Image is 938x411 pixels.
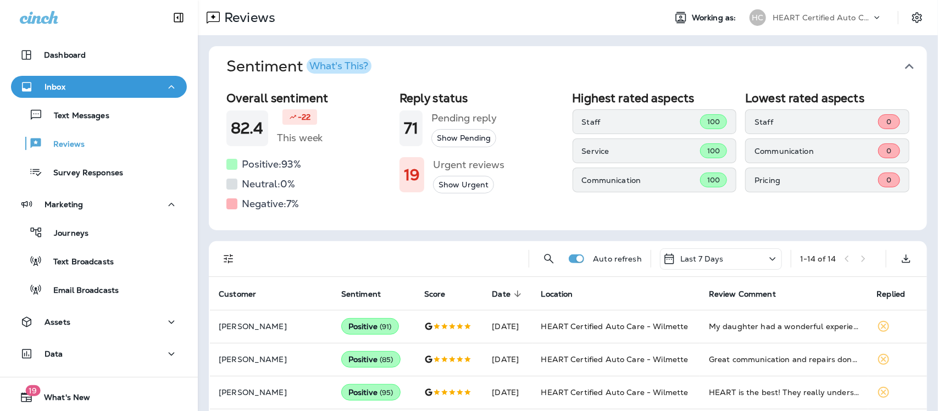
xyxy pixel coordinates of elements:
[218,248,240,270] button: Filters
[573,91,737,105] h2: Highest rated aspects
[484,376,532,409] td: [DATE]
[11,249,187,273] button: Text Broadcasts
[582,176,700,185] p: Communication
[218,46,936,87] button: SentimentWhat's This?
[886,175,891,185] span: 0
[341,351,401,368] div: Positive
[242,175,295,193] h5: Neutral: 0 %
[11,44,187,66] button: Dashboard
[431,109,497,127] h5: Pending reply
[380,388,393,397] span: ( 95 )
[209,87,927,230] div: SentimentWhat's This?
[886,117,891,126] span: 0
[11,76,187,98] button: Inbox
[341,290,381,299] span: Sentiment
[707,117,720,126] span: 100
[541,321,689,331] span: HEART Certified Auto Care - Wilmette
[11,193,187,215] button: Marketing
[433,176,494,194] button: Show Urgent
[484,343,532,376] td: [DATE]
[709,289,790,299] span: Review Comment
[424,290,446,299] span: Score
[582,118,700,126] p: Staff
[43,111,109,121] p: Text Messages
[709,290,776,299] span: Review Comment
[692,13,739,23] span: Working as:
[404,119,418,137] h1: 71
[219,355,324,364] p: [PERSON_NAME]
[42,168,123,179] p: Survey Responses
[42,140,85,150] p: Reviews
[44,51,86,59] p: Dashboard
[399,91,564,105] h2: Reply status
[707,175,720,185] span: 100
[11,221,187,244] button: Journeys
[707,146,720,155] span: 100
[750,9,766,26] div: HC
[242,155,301,173] h5: Positive: 93 %
[11,343,187,365] button: Data
[309,61,368,71] div: What's This?
[492,290,511,299] span: Date
[219,289,270,299] span: Customer
[11,103,187,126] button: Text Messages
[800,254,836,263] div: 1 - 14 of 14
[433,156,504,174] h5: Urgent reviews
[298,112,310,123] p: -22
[277,129,323,147] h5: This week
[11,278,187,301] button: Email Broadcasts
[219,322,324,331] p: [PERSON_NAME]
[541,354,689,364] span: HEART Certified Auto Care - Wilmette
[341,384,401,401] div: Positive
[709,321,859,332] div: My daughter had a wonderful experience, bringing her car in for an oil change! She said the staff...
[424,289,460,299] span: Score
[42,257,114,268] p: Text Broadcasts
[307,58,371,74] button: What's This?
[492,289,525,299] span: Date
[45,318,70,326] p: Assets
[163,7,194,29] button: Collapse Sidebar
[754,118,878,126] p: Staff
[25,385,40,396] span: 19
[219,290,256,299] span: Customer
[42,286,119,296] p: Email Broadcasts
[45,200,83,209] p: Marketing
[380,322,392,331] span: ( 91 )
[877,289,920,299] span: Replied
[907,8,927,27] button: Settings
[541,289,587,299] span: Location
[231,119,264,137] h1: 82.4
[484,310,532,343] td: [DATE]
[895,248,917,270] button: Export as CSV
[431,129,496,147] button: Show Pending
[45,82,65,91] p: Inbox
[538,248,560,270] button: Search Reviews
[45,349,63,358] p: Data
[404,166,420,184] h1: 19
[226,57,371,76] h1: Sentiment
[11,386,187,408] button: 19What's New
[341,289,395,299] span: Sentiment
[773,13,872,22] p: HEART Certified Auto Care
[709,354,859,365] div: Great communication and repairs done timely.
[709,387,859,398] div: HEART is the best! They really understand what customer service means and they bring it to every ...
[341,318,399,335] div: Positive
[11,311,187,333] button: Assets
[754,176,878,185] p: Pricing
[593,254,642,263] p: Auto refresh
[220,9,275,26] p: Reviews
[541,290,573,299] span: Location
[11,160,187,184] button: Survey Responses
[745,91,909,105] h2: Lowest rated aspects
[226,91,391,105] h2: Overall sentiment
[877,290,906,299] span: Replied
[582,147,700,155] p: Service
[11,132,187,155] button: Reviews
[43,229,88,239] p: Journeys
[754,147,878,155] p: Communication
[219,388,324,397] p: [PERSON_NAME]
[541,387,689,397] span: HEART Certified Auto Care - Wilmette
[242,195,299,213] h5: Negative: 7 %
[380,355,393,364] span: ( 85 )
[33,393,90,406] span: What's New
